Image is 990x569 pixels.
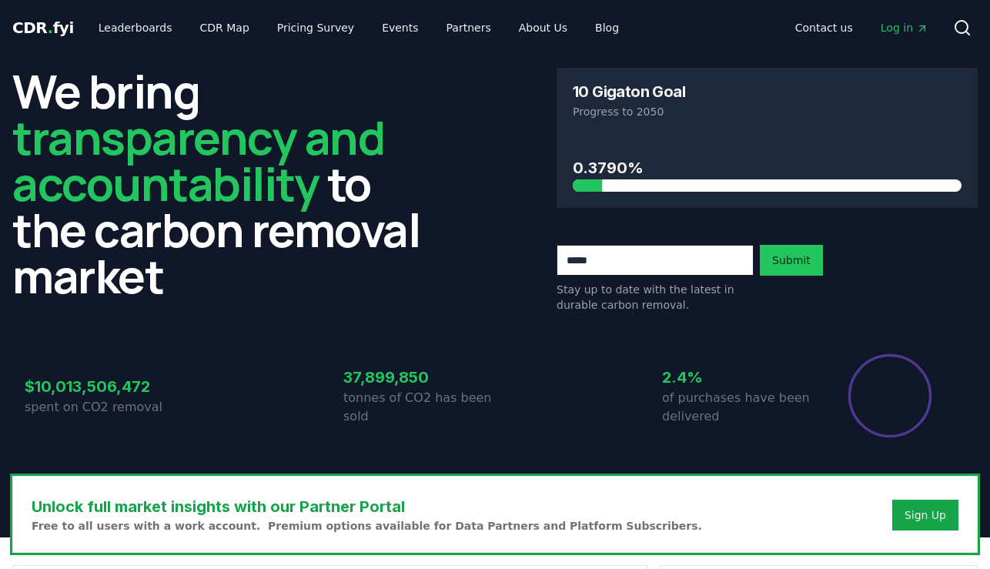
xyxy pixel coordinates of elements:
[760,245,823,276] button: Submit
[557,282,754,313] p: Stay up to date with the latest in durable carbon removal.
[783,14,941,42] nav: Main
[662,366,814,389] h3: 2.4%
[905,507,946,523] a: Sign Up
[86,14,631,42] nav: Main
[892,500,958,531] button: Sign Up
[583,14,631,42] a: Blog
[573,104,962,119] p: Progress to 2050
[868,14,941,42] a: Log in
[48,18,53,37] span: .
[12,17,74,38] a: CDR.fyi
[573,156,962,179] h3: 0.3790%
[847,353,933,439] div: Percentage of sales delivered
[188,14,262,42] a: CDR Map
[12,105,384,215] span: transparency and accountability
[507,14,580,42] a: About Us
[662,389,814,426] p: of purchases have been delivered
[370,14,430,42] a: Events
[32,495,702,518] h3: Unlock full market insights with our Partner Portal
[783,14,865,42] a: Contact us
[32,518,702,534] p: Free to all users with a work account. Premium options available for Data Partners and Platform S...
[881,20,928,35] span: Log in
[12,68,433,299] h2: We bring to the carbon removal market
[434,14,503,42] a: Partners
[265,14,366,42] a: Pricing Survey
[343,366,495,389] h3: 37,899,850
[86,14,185,42] a: Leaderboards
[573,84,685,99] h3: 10 Gigaton Goal
[25,375,176,398] h3: $10,013,506,472
[12,18,74,37] span: CDR fyi
[25,398,176,417] p: spent on CO2 removal
[343,389,495,426] p: tonnes of CO2 has been sold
